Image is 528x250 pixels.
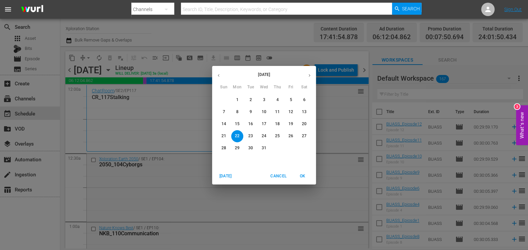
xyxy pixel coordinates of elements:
[298,118,310,130] button: 20
[271,118,283,130] button: 18
[249,109,252,115] p: 9
[294,173,311,180] span: OK
[276,97,278,103] p: 4
[222,109,225,115] p: 7
[218,84,230,91] span: Sun
[298,84,310,91] span: Sat
[516,105,528,145] button: Open Feedback Widget
[285,118,297,130] button: 19
[245,142,257,154] button: 30
[298,130,310,142] button: 27
[4,5,12,13] span: menu
[262,145,266,151] p: 31
[303,97,305,103] p: 6
[402,3,420,15] span: Search
[302,133,307,139] p: 27
[258,84,270,91] span: Wed
[245,130,257,142] button: 23
[262,133,266,139] p: 24
[215,171,236,182] button: [DATE]
[231,118,243,130] button: 15
[263,97,265,103] p: 3
[258,130,270,142] button: 24
[258,106,270,118] button: 10
[248,121,253,127] p: 16
[245,118,257,130] button: 16
[248,145,253,151] p: 30
[236,97,238,103] p: 1
[217,173,234,180] span: [DATE]
[236,109,238,115] p: 8
[235,145,240,151] p: 29
[262,109,266,115] p: 10
[268,171,289,182] button: Cancel
[288,133,293,139] p: 26
[225,72,303,78] p: [DATE]
[221,133,226,139] p: 21
[288,121,293,127] p: 19
[271,84,283,91] span: Thu
[235,133,240,139] p: 22
[298,94,310,106] button: 6
[285,94,297,106] button: 5
[298,106,310,118] button: 13
[514,104,520,109] div: 3
[270,173,286,180] span: Cancel
[302,109,307,115] p: 13
[231,94,243,106] button: 1
[288,109,293,115] p: 12
[262,121,266,127] p: 17
[218,130,230,142] button: 21
[258,118,270,130] button: 17
[245,84,257,91] span: Tue
[258,142,270,154] button: 31
[285,106,297,118] button: 12
[275,133,280,139] p: 25
[292,171,313,182] button: OK
[271,130,283,142] button: 25
[258,94,270,106] button: 3
[248,133,253,139] p: 23
[218,118,230,130] button: 14
[275,109,280,115] p: 11
[235,121,240,127] p: 15
[231,106,243,118] button: 8
[302,121,307,127] p: 20
[285,130,297,142] button: 26
[231,130,243,142] button: 22
[245,106,257,118] button: 9
[249,97,252,103] p: 2
[275,121,280,127] p: 18
[271,106,283,118] button: 11
[504,7,522,12] a: Sign Out
[221,145,226,151] p: 28
[231,84,243,91] span: Mon
[231,142,243,154] button: 29
[218,106,230,118] button: 7
[218,142,230,154] button: 28
[285,84,297,91] span: Fri
[271,94,283,106] button: 4
[245,94,257,106] button: 2
[221,121,226,127] p: 14
[289,97,292,103] p: 5
[16,2,48,17] img: ans4CAIJ8jUAAAAAAAAAAAAAAAAAAAAAAAAgQb4GAAAAAAAAAAAAAAAAAAAAAAAAJMjXAAAAAAAAAAAAAAAAAAAAAAAAgAT5G...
